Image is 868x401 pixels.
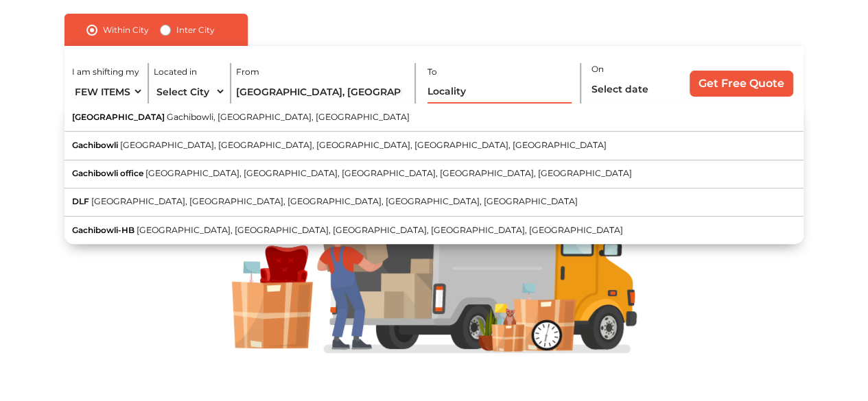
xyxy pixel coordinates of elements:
label: Within City [103,22,149,38]
label: On [591,63,604,75]
button: Gachibowli[GEOGRAPHIC_DATA], [GEOGRAPHIC_DATA], [GEOGRAPHIC_DATA], [GEOGRAPHIC_DATA], [GEOGRAPHIC... [64,132,804,160]
label: Located in [154,66,197,78]
span: [GEOGRAPHIC_DATA], [GEOGRAPHIC_DATA], [GEOGRAPHIC_DATA], [GEOGRAPHIC_DATA], [GEOGRAPHIC_DATA] [145,168,632,178]
span: Gachibowli office [72,168,143,178]
span: DLF [72,196,89,206]
input: Locality [236,80,405,104]
button: Gachibowli office[GEOGRAPHIC_DATA], [GEOGRAPHIC_DATA], [GEOGRAPHIC_DATA], [GEOGRAPHIC_DATA], [GEO... [64,160,804,189]
span: Gachibowli-HB [72,225,134,235]
span: [GEOGRAPHIC_DATA], [GEOGRAPHIC_DATA], [GEOGRAPHIC_DATA], [GEOGRAPHIC_DATA], [GEOGRAPHIC_DATA] [120,140,607,150]
span: [GEOGRAPHIC_DATA], [GEOGRAPHIC_DATA], [GEOGRAPHIC_DATA], [GEOGRAPHIC_DATA], [GEOGRAPHIC_DATA] [137,225,623,235]
span: [GEOGRAPHIC_DATA] [72,112,165,122]
button: DLF[GEOGRAPHIC_DATA], [GEOGRAPHIC_DATA], [GEOGRAPHIC_DATA], [GEOGRAPHIC_DATA], [GEOGRAPHIC_DATA] [64,189,804,217]
span: Gachibowli [72,140,118,150]
input: Locality [427,80,572,104]
label: I am shifting my [72,66,139,78]
label: From [236,66,259,78]
label: Inter City [176,22,215,38]
button: [GEOGRAPHIC_DATA]Gachibowli, [GEOGRAPHIC_DATA], [GEOGRAPHIC_DATA] [64,104,804,132]
label: Is flexible? [608,101,650,115]
input: Get Free Quote [690,71,793,97]
label: To [427,66,437,78]
input: Select date [591,77,677,101]
span: [GEOGRAPHIC_DATA], [GEOGRAPHIC_DATA], [GEOGRAPHIC_DATA], [GEOGRAPHIC_DATA], [GEOGRAPHIC_DATA] [91,196,578,206]
span: Gachibowli, [GEOGRAPHIC_DATA], [GEOGRAPHIC_DATA] [167,112,410,122]
button: Gachibowli-HB[GEOGRAPHIC_DATA], [GEOGRAPHIC_DATA], [GEOGRAPHIC_DATA], [GEOGRAPHIC_DATA], [GEOGRAP... [64,217,804,244]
